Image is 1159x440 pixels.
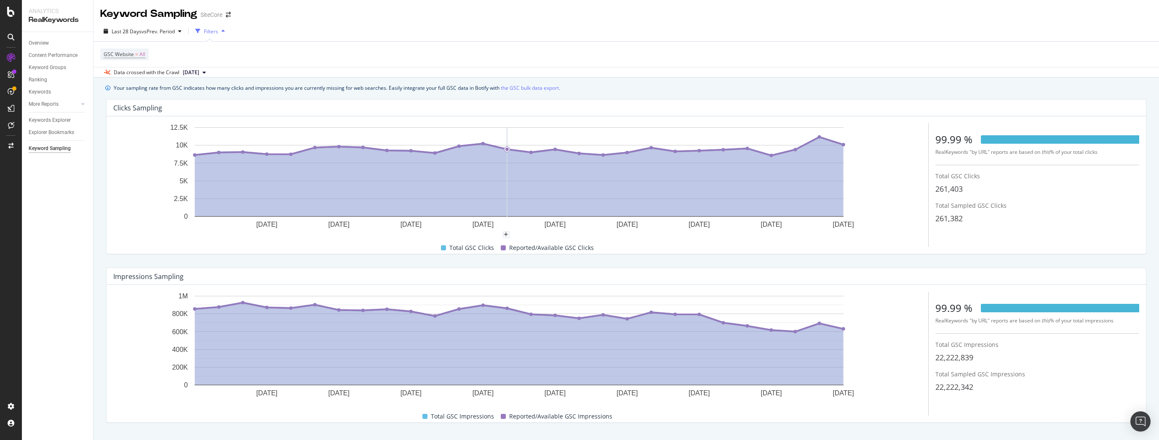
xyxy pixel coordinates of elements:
a: Keywords [29,88,87,97]
text: [DATE] [689,389,710,397]
div: plus [503,231,510,238]
text: 200K [172,364,188,371]
div: Keywords Explorer [29,116,71,125]
span: 22,222,839 [935,352,973,362]
a: Ranking [29,75,87,84]
text: 2.5K [174,195,188,202]
i: this [1041,317,1050,324]
button: Filters [192,24,228,38]
span: All [139,48,145,60]
text: [DATE] [617,389,638,397]
div: Impressions Sampling [113,272,184,281]
span: 261,403 [935,184,963,194]
text: [DATE] [689,221,710,228]
text: 0 [184,381,188,389]
div: Filters [204,28,218,35]
text: [DATE] [328,389,350,397]
a: Keywords Explorer [29,116,87,125]
span: Total GSC Impressions [431,411,494,421]
a: Explorer Bookmarks [29,128,87,137]
div: SiteCore [200,11,222,19]
i: this [1041,148,1050,156]
span: Total Sampled GSC Clicks [935,201,1007,209]
text: [DATE] [545,221,566,228]
svg: A chart. [113,123,924,235]
div: Open Intercom Messenger [1130,411,1151,432]
text: 400K [172,346,188,353]
span: Total GSC Clicks [935,172,980,180]
text: [DATE] [473,221,494,228]
span: vs Prev. Period [142,28,175,35]
text: 800K [172,311,188,318]
div: RealKeywords [29,15,86,25]
text: 7.5K [174,160,188,167]
div: arrow-right-arrow-left [226,12,231,18]
span: 22,222,342 [935,382,973,392]
span: Total Sampled GSC Impressions [935,370,1025,378]
span: Reported/Available GSC Impressions [509,411,612,421]
div: Keywords [29,88,51,97]
div: 99.99 % [935,132,972,147]
text: 0 [184,213,188,220]
text: [DATE] [256,221,277,228]
text: 600K [172,328,188,335]
div: Content Performance [29,51,77,60]
text: 10K [176,142,188,149]
span: 261,382 [935,213,963,223]
span: GSC Website [104,51,134,58]
a: Overview [29,39,87,48]
a: Keyword Groups [29,63,87,72]
a: Keyword Sampling [29,144,87,153]
span: 2025 Sep. 14th [183,69,199,76]
text: [DATE] [401,389,422,397]
div: Overview [29,39,49,48]
text: [DATE] [473,389,494,397]
div: More Reports [29,100,59,109]
text: [DATE] [256,389,277,397]
text: [DATE] [328,221,350,228]
span: = [135,51,138,58]
a: Content Performance [29,51,87,60]
a: the GSC bulk data export. [501,83,560,92]
text: [DATE] [401,221,422,228]
span: Total GSC Clicks [449,243,494,253]
div: Ranking [29,75,47,84]
text: 12.5K [170,124,188,131]
span: Last 28 Days [112,28,142,35]
div: Clicks Sampling [113,104,162,112]
span: Total GSC Impressions [935,341,999,349]
div: Keyword Sampling [100,7,197,21]
div: 99.99 % [935,301,972,315]
a: More Reports [29,100,79,109]
button: [DATE] [179,67,209,78]
div: Data crossed with the Crawl [114,69,179,76]
text: [DATE] [833,389,854,397]
text: [DATE] [761,221,782,228]
div: info banner [105,83,1147,92]
div: Explorer Bookmarks [29,128,74,137]
text: 1M [179,292,188,300]
div: Your sampling rate from GSC indicates how many clicks and impressions you are currently missing f... [114,83,560,92]
text: [DATE] [761,389,782,397]
div: RealKeywords "by URL" reports are based on % of your total clicks [935,148,1139,156]
div: RealKeywords "by URL" reports are based on % of your total impressions [935,317,1139,324]
text: [DATE] [545,389,566,397]
div: Keyword Groups [29,63,66,72]
text: [DATE] [833,221,854,228]
span: Reported/Available GSC Clicks [509,243,594,253]
text: [DATE] [617,221,638,228]
button: Last 28 DaysvsPrev. Period [100,24,185,38]
div: Keyword Sampling [29,144,71,153]
text: 5K [179,177,188,185]
div: Analytics [29,7,86,15]
svg: A chart. [113,292,924,403]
